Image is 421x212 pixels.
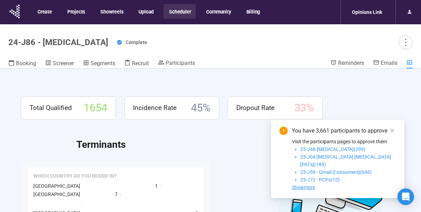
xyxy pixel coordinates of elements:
span: [GEOGRAPHIC_DATA] [33,192,80,197]
a: Participants [158,59,195,68]
span: 25-J59 - Gmail [Consumers](646) [300,169,372,175]
span: Segments [91,60,115,67]
span: Complete [126,40,147,45]
span: 1654 [84,100,107,117]
div: Opinions Link [348,6,386,19]
span: 45 % [191,100,211,117]
span: Reminders [338,60,364,66]
span: 25-J72 - PCPs(10) [300,177,340,183]
a: Screener [45,59,74,68]
span: Which country do you reside in? [33,173,117,180]
div: Open Intercom Messenger [397,188,414,205]
button: Showreels [95,4,128,19]
button: Community [201,4,236,19]
p: Visit the participants pages to approve them [292,138,396,145]
span: more [401,37,410,47]
a: Reminders [330,59,364,68]
span: 33 % [294,100,314,117]
span: Incidence Rate [133,103,177,113]
a: Segments [83,59,115,68]
button: more [399,35,413,49]
span: [GEOGRAPHIC_DATA] [33,183,80,189]
button: Projects [62,4,90,19]
span: Screener [53,60,74,67]
a: Recruit [124,59,149,68]
span: Booking [16,60,36,67]
span: Showmore [292,185,315,190]
button: Create [32,4,57,19]
a: Emails [373,59,397,68]
a: Booking [8,59,36,68]
button: Scheduler [163,4,196,19]
span: 1 [155,182,158,190]
span: Recruit [132,60,149,67]
h1: 24-J86 - [MEDICAL_DATA] [8,37,108,47]
span: Total Qualified [30,103,72,113]
span: Participants [166,60,195,66]
button: Billing [241,4,265,19]
div: You have 3,661 participants to approve [292,127,396,135]
span: close [390,128,395,133]
span: 7 [115,190,118,198]
span: Emails [381,60,397,66]
span: Dropout Rate [236,103,275,113]
button: Upload [133,4,159,19]
span: 25-J46-[MEDICAL_DATA](299) [300,146,365,152]
span: 25-J04 [MEDICAL_DATA] [MEDICAL_DATA] [PAT's](189) [300,154,391,167]
h2: Terminants [76,137,400,152]
span: exclamation-circle [279,127,288,135]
